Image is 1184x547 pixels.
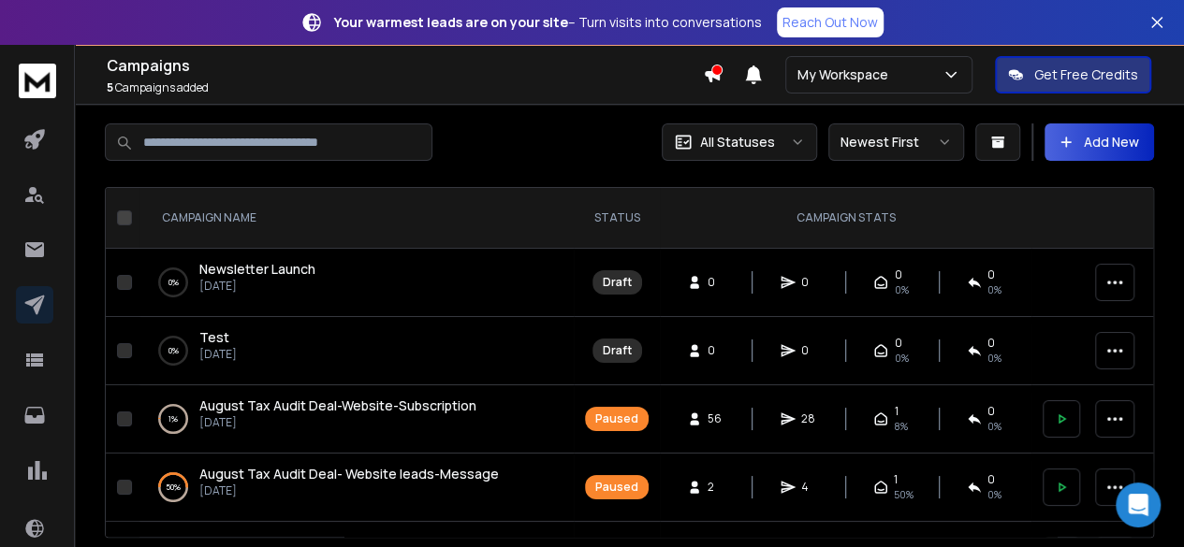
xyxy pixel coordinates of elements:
span: 28 [801,411,820,426]
p: 0 % [168,273,179,292]
img: logo [19,64,56,98]
div: Open Intercom Messenger [1116,482,1161,527]
p: Get Free Credits [1034,65,1138,84]
a: Newsletter Launch [199,260,315,279]
span: 1 [894,472,898,487]
a: Test [199,328,229,347]
p: [DATE] [199,347,237,362]
p: All Statuses [700,133,775,151]
th: STATUS [574,188,660,249]
span: 0 [708,275,726,290]
span: 0 [987,472,995,487]
h1: Campaigns [107,54,703,77]
a: August Tax Audit Deal- Website leads-Message [199,465,499,483]
span: 0% [894,351,908,366]
div: Draft [603,275,632,290]
a: Reach Out Now [777,7,884,37]
td: 1%August Tax Audit Deal-Website-Subscription[DATE] [139,385,574,453]
span: 0% [987,351,1001,366]
span: 0 [708,343,726,358]
p: 50 % [166,478,181,497]
span: 0 [894,267,901,282]
span: August Tax Audit Deal- Website leads-Message [199,465,499,482]
span: 0 % [987,419,1001,434]
span: Test [199,328,229,346]
span: 0 [894,336,901,351]
span: 0% [894,282,908,297]
span: 0 [987,267,995,282]
p: 1 % [168,410,178,428]
p: [DATE] [199,415,476,430]
p: Reach Out Now [782,13,878,32]
span: 0 [987,336,995,351]
button: Newest First [828,123,964,161]
span: 0 [987,404,995,419]
button: Get Free Credits [995,56,1151,94]
td: 0%Newsletter Launch[DATE] [139,249,574,317]
span: 5 [107,79,113,95]
span: 0 [801,343,820,358]
span: 0 % [987,487,1001,502]
td: 0%Test[DATE] [139,317,574,385]
a: August Tax Audit Deal-Website-Subscription [199,396,476,415]
th: CAMPAIGN NAME [139,188,574,249]
div: Draft [603,343,632,358]
p: My Workspace [797,65,896,84]
span: 0% [987,282,1001,297]
span: 2 [708,480,726,495]
span: Newsletter Launch [199,260,315,278]
button: Add New [1045,123,1154,161]
span: 8 % [894,419,907,434]
span: 0 [801,275,820,290]
span: 1 [894,404,898,419]
p: [DATE] [199,279,315,294]
div: Paused [595,411,638,426]
span: 4 [801,480,820,495]
td: 50%August Tax Audit Deal- Website leads-Message[DATE] [139,453,574,522]
span: 56 [708,411,726,426]
p: [DATE] [199,483,499,498]
th: CAMPAIGN STATS [660,188,1031,249]
div: Paused [595,480,638,495]
p: – Turn visits into conversations [334,13,762,32]
strong: Your warmest leads are on your site [334,13,568,31]
p: 0 % [168,341,179,360]
p: Campaigns added [107,80,703,95]
span: 50 % [894,487,914,502]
